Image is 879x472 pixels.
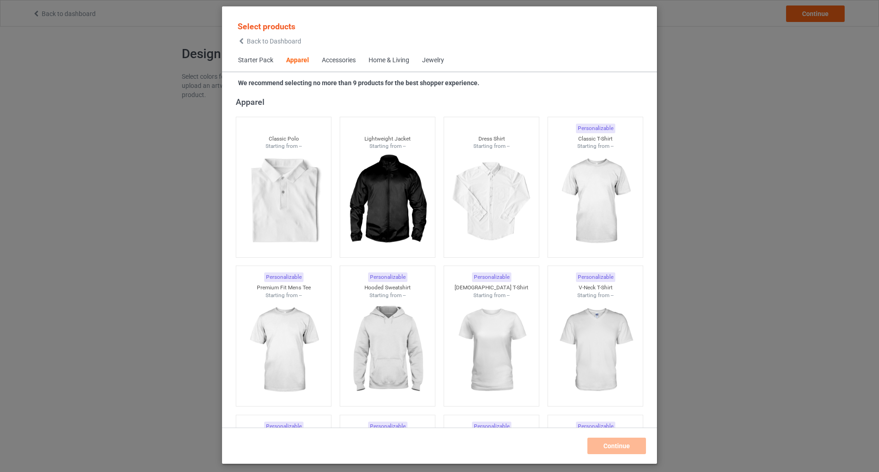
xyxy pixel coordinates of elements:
[576,272,615,282] div: Personalizable
[247,38,301,45] span: Back to Dashboard
[422,56,444,65] div: Jewelry
[368,272,407,282] div: Personalizable
[236,292,331,299] div: Starting from --
[232,49,280,71] span: Starter Pack
[236,135,331,143] div: Classic Polo
[548,284,643,292] div: V-Neck T-Shirt
[554,150,636,253] img: regular.jpg
[548,142,643,150] div: Starting from --
[347,299,429,401] img: regular.jpg
[238,22,295,31] span: Select products
[444,142,539,150] div: Starting from --
[450,299,532,401] img: regular.jpg
[472,422,511,431] div: Personalizable
[444,292,539,299] div: Starting from --
[236,284,331,292] div: Premium Fit Mens Tee
[243,299,325,401] img: regular.jpg
[548,292,643,299] div: Starting from --
[243,150,325,253] img: regular.jpg
[340,142,435,150] div: Starting from --
[576,422,615,431] div: Personalizable
[369,56,409,65] div: Home & Living
[368,422,407,431] div: Personalizable
[576,124,615,133] div: Personalizable
[264,422,304,431] div: Personalizable
[548,135,643,143] div: Classic T-Shirt
[286,56,309,65] div: Apparel
[238,79,479,87] strong: We recommend selecting no more than 9 products for the best shopper experience.
[340,292,435,299] div: Starting from --
[444,135,539,143] div: Dress Shirt
[322,56,356,65] div: Accessories
[340,284,435,292] div: Hooded Sweatshirt
[236,142,331,150] div: Starting from --
[472,272,511,282] div: Personalizable
[340,135,435,143] div: Lightweight Jacket
[450,150,532,253] img: regular.jpg
[347,150,429,253] img: regular.jpg
[236,97,647,107] div: Apparel
[444,284,539,292] div: [DEMOGRAPHIC_DATA] T-Shirt
[554,299,636,401] img: regular.jpg
[264,272,304,282] div: Personalizable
